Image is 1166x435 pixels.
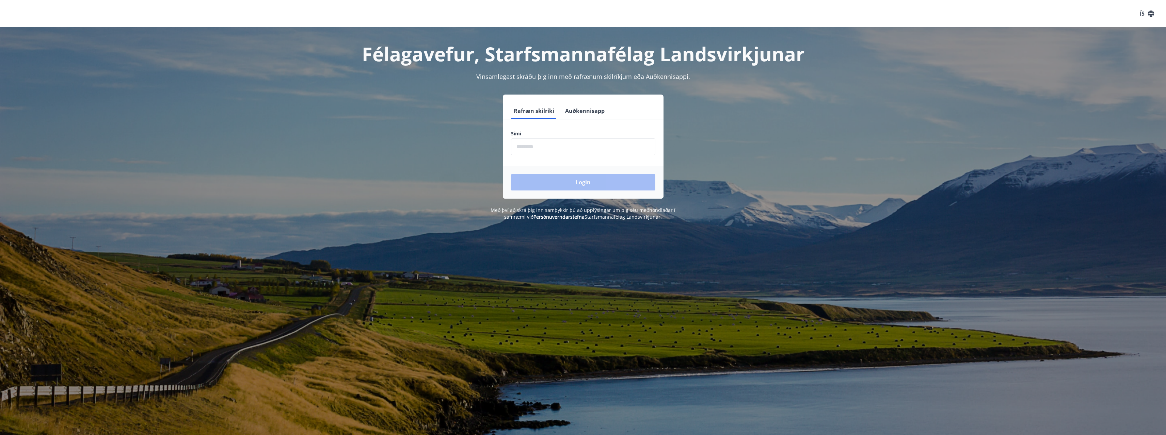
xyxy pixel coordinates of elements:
[562,103,607,119] button: Auðkennisapp
[533,214,585,220] a: Persónuverndarstefna
[1136,7,1158,20] button: ÍS
[491,207,675,220] span: Með því að skrá þig inn samþykkir þú að upplýsingar um þig séu meðhöndlaðar í samræmi við Starfsm...
[476,72,690,81] span: Vinsamlegast skráðu þig inn með rafrænum skilríkjum eða Auðkennisappi.
[511,103,557,119] button: Rafræn skilríki
[511,130,655,137] label: Sími
[346,41,820,67] h1: Félagavefur, Starfsmannafélag Landsvirkjunar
